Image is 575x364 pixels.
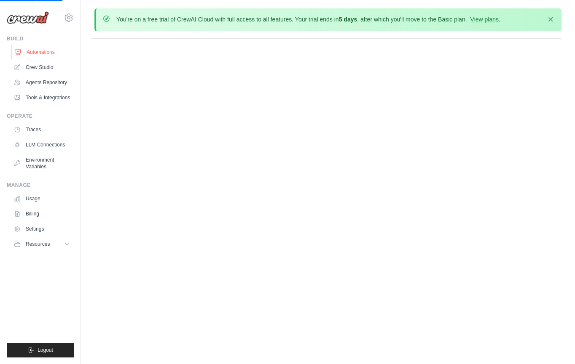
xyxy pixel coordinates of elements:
a: View plans [470,16,498,23]
div: Manage [7,182,74,189]
a: Tools & Integrations [10,91,74,104]
img: Logo [7,11,49,24]
iframe: Chat Widget [533,324,575,364]
a: Settings [10,222,74,236]
span: Logout [38,347,53,353]
div: Build [7,35,74,42]
a: LLM Connections [10,138,74,151]
a: Crew Studio [10,61,74,74]
a: Automations [11,45,75,59]
button: Resources [10,237,74,251]
a: Traces [10,123,74,136]
a: Usage [10,192,74,205]
div: Operate [7,113,74,120]
button: Logout [7,343,74,357]
p: You're on a free trial of CrewAI Cloud with full access to all features. Your trial ends in , aft... [116,15,500,24]
a: Agents Repository [10,76,74,89]
span: Resources [26,241,50,247]
a: Environment Variables [10,153,74,173]
a: Billing [10,207,74,221]
strong: 5 days [339,16,357,23]
div: Виджет чата [533,324,575,364]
